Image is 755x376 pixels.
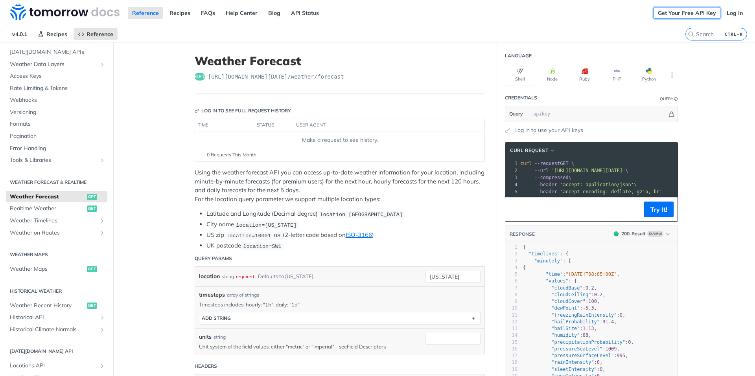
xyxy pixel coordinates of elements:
[534,189,557,194] span: --header
[10,4,120,20] img: Tomorrow.io Weather API Docs
[195,108,199,113] svg: Key
[507,147,558,154] button: cURL Request
[10,314,97,321] span: Historical API
[523,278,577,284] span: : {
[227,292,259,299] div: array of strings
[594,292,603,297] span: 0.2
[87,266,97,272] span: get
[10,302,85,310] span: Weather Recent History
[551,285,582,291] span: "cloudBase"
[258,271,313,282] div: Defaults to [US_STATE]
[6,215,107,227] a: Weather TimelinesShow subpages for Weather Timelines
[264,7,285,19] a: Blog
[586,285,594,291] span: 0.2
[674,97,678,101] i: Information
[509,230,535,238] button: RESPONSE
[667,110,676,118] button: Hide
[99,230,105,236] button: Show subpages for Weather on Routes
[6,227,107,239] a: Weather on RoutesShow subpages for Weather on Routes
[6,300,107,312] a: Weather Recent Historyget
[551,292,591,297] span: "cloudCeiling"
[597,359,600,365] span: 0
[634,64,664,86] button: Python
[221,7,262,19] a: Help Center
[520,161,532,166] span: curl
[523,319,617,325] span: : ,
[99,157,105,163] button: Show subpages for Tools & Libraries
[523,271,620,277] span: : ,
[583,305,586,311] span: -
[128,7,163,19] a: Reference
[523,312,625,318] span: : ,
[520,175,571,180] span: \
[10,265,85,273] span: Weather Maps
[620,312,622,318] span: 0
[6,59,107,70] a: Weather Data LayersShow subpages for Weather Data Layers
[523,292,606,297] span: : ,
[236,271,254,282] div: required
[560,182,634,187] span: 'accept: application/json'
[505,258,517,264] div: 3
[505,366,517,373] div: 19
[551,332,580,338] span: "humidity"
[199,301,481,308] p: Timesteps includes: hourly: "1h", daily: "1d"
[6,179,107,186] h2: Weather Forecast & realtime
[195,363,217,370] div: Headers
[551,359,594,365] span: "rainIntensity"
[10,61,97,68] span: Weather Data Layers
[10,145,105,152] span: Error Handling
[505,278,517,284] div: 6
[583,332,588,338] span: 88
[505,188,519,195] div: 5
[254,119,293,132] th: status
[206,220,485,229] li: City name
[614,231,619,236] span: 200
[195,255,232,262] div: Query Params
[523,353,628,358] span: : ,
[6,106,107,118] a: Versioning
[6,324,107,336] a: Historical Climate NormalsShow subpages for Historical Climate Normals
[660,96,678,102] div: QueryInformation
[195,168,485,204] p: Using the weather forecast API you can access up-to-date weather information for your location, i...
[74,28,118,40] a: Reference
[6,154,107,166] a: Tools & LibrariesShow subpages for Tools & Libraries
[523,346,620,352] span: : ,
[293,119,469,132] th: user agent
[87,303,97,309] span: get
[505,174,519,181] div: 3
[6,360,107,372] a: Locations APIShow subpages for Locations API
[529,106,667,122] input: apikey
[600,367,602,372] span: 0
[226,233,280,238] span: location=10001 US
[505,319,517,325] div: 12
[546,271,563,277] span: "time"
[214,334,226,341] div: string
[551,168,625,173] span: '[URL][DOMAIN_NAME][DATE]'
[666,69,678,81] button: More Languages
[346,231,372,238] a: ISO-3166
[523,339,634,345] span: : ,
[207,151,256,158] span: 0 Requests This Month
[6,312,107,323] a: Historical APIShow subpages for Historical API
[505,332,517,339] div: 14
[523,285,597,291] span: : ,
[546,278,569,284] span: "values"
[10,205,85,213] span: Realtime Weather
[165,7,195,19] a: Recipes
[534,258,563,264] span: "minutely"
[644,202,674,217] button: Try It!
[10,108,105,116] span: Versioning
[505,312,517,319] div: 11
[199,333,212,341] label: units
[523,265,526,270] span: {
[523,258,571,264] span: : [
[505,264,517,271] div: 4
[208,73,344,81] span: https://api.tomorrow.io/v4/weather/forecast
[6,143,107,154] a: Error Handling
[505,52,532,59] div: Language
[243,243,281,249] span: location=SW1
[197,7,219,19] a: FAQs
[654,7,720,19] a: Get Your Free API Key
[195,54,485,68] h1: Weather Forecast
[588,299,597,304] span: 100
